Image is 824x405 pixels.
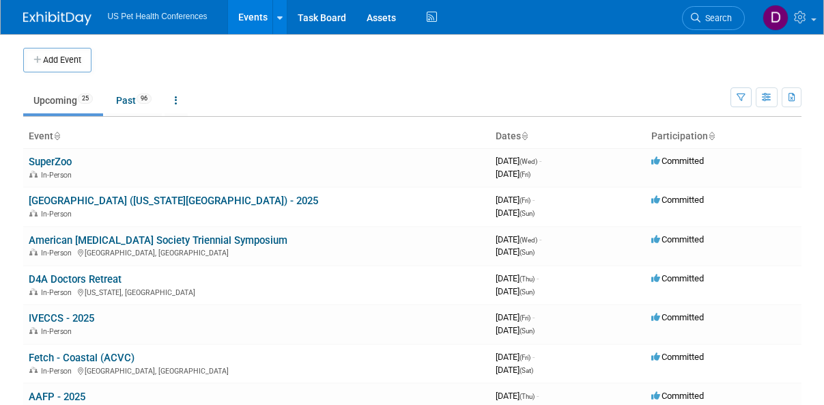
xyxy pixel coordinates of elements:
[29,286,485,297] div: [US_STATE], [GEOGRAPHIC_DATA]
[41,367,76,376] span: In-Person
[23,125,490,148] th: Event
[520,210,535,217] span: (Sun)
[23,12,91,25] img: ExhibitDay
[496,286,535,296] span: [DATE]
[520,393,535,400] span: (Thu)
[41,249,76,257] span: In-Person
[520,288,535,296] span: (Sun)
[496,234,541,245] span: [DATE]
[539,234,541,245] span: -
[496,208,535,218] span: [DATE]
[108,12,208,21] span: US Pet Health Conferences
[651,195,704,205] span: Committed
[29,327,38,334] img: In-Person Event
[700,13,732,23] span: Search
[651,234,704,245] span: Committed
[682,6,745,30] a: Search
[496,273,539,283] span: [DATE]
[520,327,535,335] span: (Sun)
[520,249,535,256] span: (Sun)
[29,365,485,376] div: [GEOGRAPHIC_DATA], [GEOGRAPHIC_DATA]
[537,273,539,283] span: -
[651,352,704,362] span: Committed
[537,391,539,401] span: -
[106,87,162,113] a: Past96
[490,125,646,148] th: Dates
[532,195,535,205] span: -
[539,156,541,166] span: -
[29,367,38,374] img: In-Person Event
[496,169,530,179] span: [DATE]
[41,327,76,336] span: In-Person
[29,312,94,324] a: IVECCS - 2025
[496,195,535,205] span: [DATE]
[23,87,103,113] a: Upcoming25
[29,156,72,168] a: SuperZoo
[29,171,38,178] img: In-Person Event
[23,48,91,72] button: Add Event
[520,236,537,244] span: (Wed)
[496,391,539,401] span: [DATE]
[520,275,535,283] span: (Thu)
[29,352,134,364] a: Fetch - Coastal (ACVC)
[496,325,535,335] span: [DATE]
[520,354,530,361] span: (Fri)
[708,130,715,141] a: Sort by Participation Type
[496,365,533,375] span: [DATE]
[520,197,530,204] span: (Fri)
[41,210,76,219] span: In-Person
[137,94,152,104] span: 96
[29,391,85,403] a: AAFP - 2025
[29,247,485,257] div: [GEOGRAPHIC_DATA], [GEOGRAPHIC_DATA]
[532,352,535,362] span: -
[646,125,801,148] th: Participation
[53,130,60,141] a: Sort by Event Name
[29,210,38,217] img: In-Person Event
[496,352,535,362] span: [DATE]
[41,288,76,297] span: In-Person
[29,273,122,285] a: D4A Doctors Retreat
[29,249,38,255] img: In-Person Event
[651,312,704,322] span: Committed
[29,234,287,247] a: American [MEDICAL_DATA] Society Triennial Symposium
[651,391,704,401] span: Committed
[651,156,704,166] span: Committed
[520,171,530,178] span: (Fri)
[496,247,535,257] span: [DATE]
[78,94,93,104] span: 25
[496,312,535,322] span: [DATE]
[520,158,537,165] span: (Wed)
[41,171,76,180] span: In-Person
[29,288,38,295] img: In-Person Event
[521,130,528,141] a: Sort by Start Date
[532,312,535,322] span: -
[520,367,533,374] span: (Sat)
[651,273,704,283] span: Committed
[520,314,530,322] span: (Fri)
[763,5,789,31] img: Debra Smith
[496,156,541,166] span: [DATE]
[29,195,318,207] a: [GEOGRAPHIC_DATA] ([US_STATE][GEOGRAPHIC_DATA]) - 2025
